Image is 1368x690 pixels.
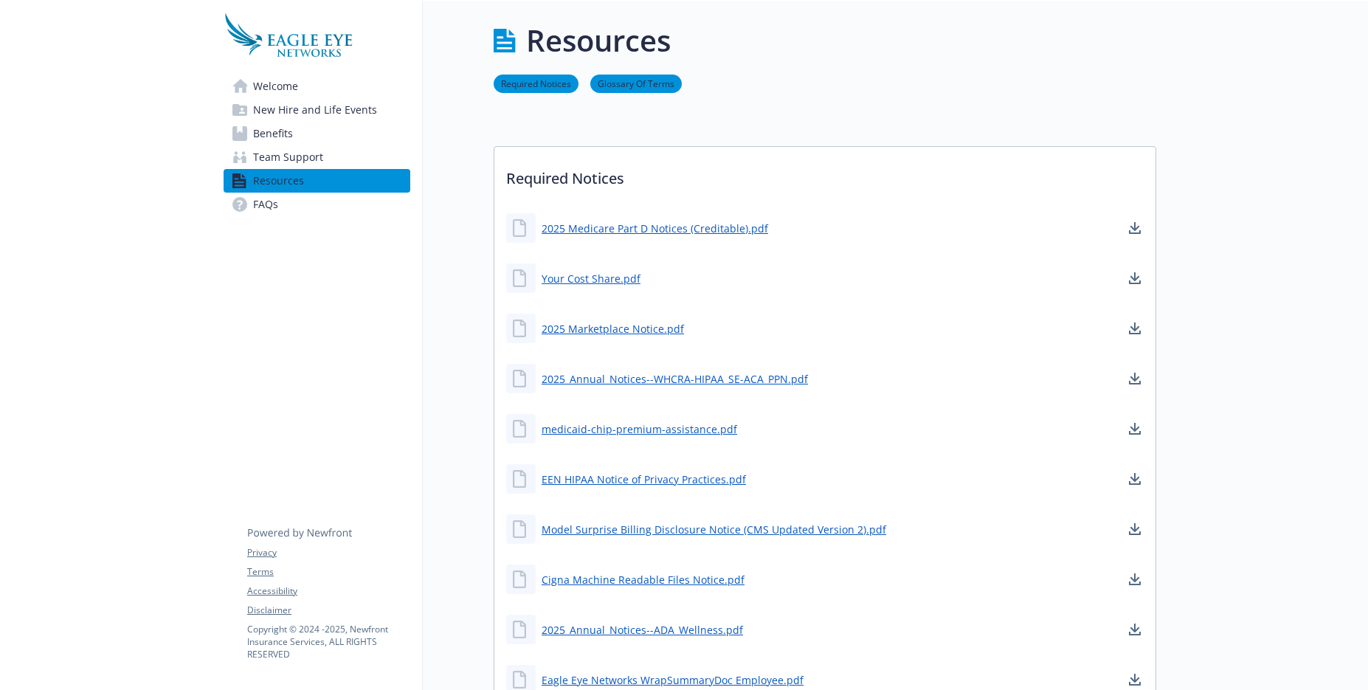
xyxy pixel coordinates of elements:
a: Team Support [224,145,410,169]
a: 2025 Marketplace Notice.pdf [542,321,684,337]
a: FAQs [224,193,410,216]
a: Benefits [224,122,410,145]
span: FAQs [253,193,278,216]
a: EEN HIPAA Notice of Privacy Practices.pdf [542,472,746,487]
a: download document [1126,219,1144,237]
a: download document [1126,269,1144,287]
p: Copyright © 2024 - 2025 , Newfront Insurance Services, ALL RIGHTS RESERVED [247,623,410,660]
a: 2025 Medicare Part D Notices (Creditable).pdf [542,221,768,236]
a: Your Cost Share.pdf [542,271,640,286]
span: Team Support [253,145,323,169]
a: download document [1126,420,1144,438]
a: Terms [247,565,410,579]
a: Model Surprise Billing Disclosure Notice (CMS Updated Version 2).pdf [542,522,886,537]
span: Resources [253,169,304,193]
span: Benefits [253,122,293,145]
a: download document [1126,470,1144,488]
a: Required Notices [494,76,578,90]
a: download document [1126,370,1144,387]
a: 2025_Annual_Notices--ADA_Wellness.pdf [542,622,743,638]
a: Cigna Machine Readable Files Notice.pdf [542,572,745,587]
a: 2025_Annual_Notices--WHCRA-HIPAA_SE-ACA_PPN.pdf [542,371,808,387]
h1: Resources [526,18,671,63]
a: download document [1126,671,1144,689]
a: download document [1126,320,1144,337]
a: Resources [224,169,410,193]
a: download document [1126,520,1144,538]
a: Glossary Of Terms [590,76,682,90]
a: Eagle Eye Networks WrapSummaryDoc Employee.pdf [542,672,804,688]
a: download document [1126,621,1144,638]
span: Welcome [253,75,298,98]
a: Welcome [224,75,410,98]
a: medicaid-chip-premium-assistance.pdf [542,421,737,437]
a: Disclaimer [247,604,410,617]
a: New Hire and Life Events [224,98,410,122]
a: Accessibility [247,584,410,598]
a: Privacy [247,546,410,559]
span: New Hire and Life Events [253,98,377,122]
a: download document [1126,570,1144,588]
p: Required Notices [494,147,1155,201]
